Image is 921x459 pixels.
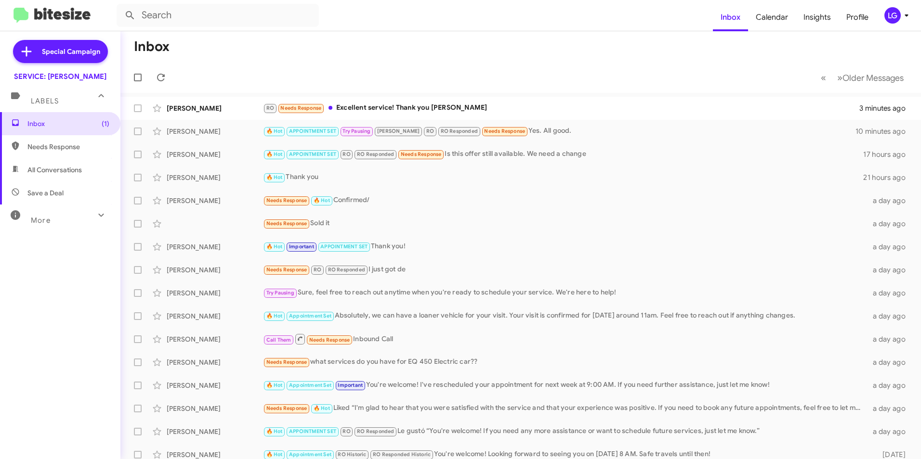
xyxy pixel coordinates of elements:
[27,188,64,198] span: Save a Deal
[266,197,307,204] span: Needs Response
[713,3,748,31] a: Inbox
[102,119,109,128] span: (1)
[263,357,867,368] div: what services do you have for EQ 450 Electric car??
[13,40,108,63] a: Special Campaign
[867,242,913,252] div: a day ago
[342,151,350,157] span: RO
[867,334,913,344] div: a day ago
[14,72,106,81] div: SERVICE: [PERSON_NAME]
[839,3,876,31] span: Profile
[263,310,867,321] div: Absolutely, we can have a loaner vehicle for your visit. Your visit is confirmed for [DATE] aroun...
[859,103,913,113] div: 3 minutes ago
[342,428,350,434] span: RO
[42,47,100,56] span: Special Campaign
[266,337,291,343] span: Call Them
[167,196,263,205] div: [PERSON_NAME]
[263,380,867,391] div: You're welcome! I've rescheduled your appointment for next week at 9:00 AM. If you need further a...
[263,333,867,345] div: Inbound Call
[314,405,330,411] span: 🔥 Hot
[289,313,331,319] span: Appointment Set
[263,218,867,229] div: Sold it
[263,102,859,114] div: Excellent service! Thank you [PERSON_NAME]
[266,359,307,365] span: Needs Response
[357,151,394,157] span: RO Responded
[266,151,283,157] span: 🔥 Hot
[167,103,263,113] div: [PERSON_NAME]
[263,264,867,275] div: I just got de
[831,68,909,88] button: Next
[867,311,913,321] div: a day ago
[289,428,336,434] span: APPOINTMENT SET
[27,165,82,175] span: All Conversations
[867,427,913,436] div: a day ago
[263,426,867,437] div: Le gustó “You're welcome! If you need any more assistance or want to schedule future services, ju...
[167,404,263,413] div: [PERSON_NAME]
[484,128,525,134] span: Needs Response
[816,68,909,88] nav: Page navigation example
[796,3,839,31] a: Insights
[266,128,283,134] span: 🔥 Hot
[266,267,307,273] span: Needs Response
[266,405,307,411] span: Needs Response
[263,287,867,298] div: Sure, feel free to reach out anytime when you're ready to schedule your service. We're here to help!
[31,216,51,225] span: More
[342,128,370,134] span: Try Pausing
[263,403,867,414] div: Liked “I'm glad to hear that you were satisfied with the service and that your experience was pos...
[266,220,307,227] span: Needs Response
[821,72,826,84] span: «
[289,451,331,458] span: Appointment Set
[357,428,394,434] span: RO Responded
[263,195,867,206] div: Confirmed/
[289,382,331,388] span: Appointment Set
[167,311,263,321] div: [PERSON_NAME]
[328,267,365,273] span: RO Responded
[289,243,314,250] span: Important
[748,3,796,31] a: Calendar
[867,381,913,390] div: a day ago
[884,7,901,24] div: LG
[263,149,863,160] div: Is this offer still available. We need a change
[167,357,263,367] div: [PERSON_NAME]
[27,142,109,152] span: Needs Response
[167,173,263,182] div: [PERSON_NAME]
[815,68,832,88] button: Previous
[401,151,442,157] span: Needs Response
[27,119,109,128] span: Inbox
[867,404,913,413] div: a day ago
[167,127,263,136] div: [PERSON_NAME]
[263,126,855,137] div: Yes. All good.
[867,219,913,229] div: a day ago
[842,73,904,83] span: Older Messages
[338,451,366,458] span: RO Historic
[266,428,283,434] span: 🔥 Hot
[280,105,321,111] span: Needs Response
[837,72,842,84] span: »
[167,242,263,252] div: [PERSON_NAME]
[867,288,913,298] div: a day ago
[266,243,283,250] span: 🔥 Hot
[117,4,319,27] input: Search
[263,172,863,183] div: Thank you
[441,128,478,134] span: RO Responded
[266,105,274,111] span: RO
[373,451,431,458] span: RO Responded Historic
[314,197,330,204] span: 🔥 Hot
[134,39,170,54] h1: Inbox
[266,382,283,388] span: 🔥 Hot
[263,241,867,252] div: Thank you!
[167,288,263,298] div: [PERSON_NAME]
[377,128,420,134] span: [PERSON_NAME]
[867,357,913,367] div: a day ago
[876,7,910,24] button: LG
[266,290,294,296] span: Try Pausing
[266,451,283,458] span: 🔥 Hot
[855,127,913,136] div: 10 minutes ago
[289,128,336,134] span: APPOINTMENT SET
[863,150,913,159] div: 17 hours ago
[338,382,363,388] span: Important
[867,196,913,205] div: a day ago
[309,337,350,343] span: Needs Response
